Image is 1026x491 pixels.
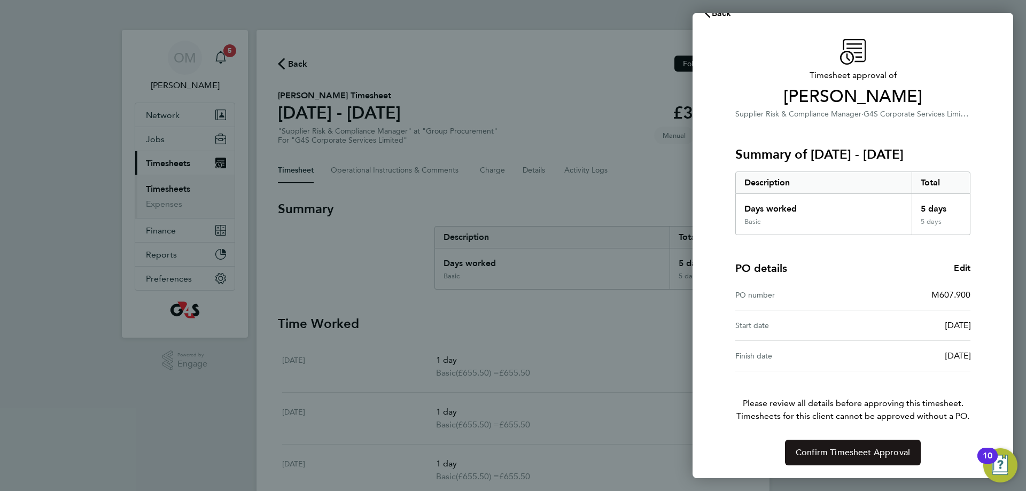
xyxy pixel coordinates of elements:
a: Edit [954,262,970,275]
div: Description [736,172,912,193]
div: 10 [983,456,992,470]
span: Timesheets for this client cannot be approved without a PO. [722,410,983,423]
button: Open Resource Center, 10 new notifications [983,448,1017,482]
span: · [861,110,864,119]
div: 5 days [912,194,970,217]
h4: PO details [735,261,787,276]
div: Start date [735,319,853,332]
span: Confirm Timesheet Approval [796,447,910,458]
button: Confirm Timesheet Approval [785,440,921,465]
span: Timesheet approval of [735,69,970,82]
div: PO number [735,289,853,301]
span: Back [712,8,732,18]
p: Please review all details before approving this timesheet. [722,371,983,423]
span: Edit [954,263,970,273]
div: [DATE] [853,349,970,362]
div: Total [912,172,970,193]
div: [DATE] [853,319,970,332]
h3: Summary of [DATE] - [DATE] [735,146,970,163]
span: [PERSON_NAME] [735,86,970,107]
div: Finish date [735,349,853,362]
span: G4S Corporate Services Limited [864,108,972,119]
div: Summary of 18 - 24 Aug 2025 [735,172,970,235]
div: 5 days [912,217,970,235]
div: Days worked [736,194,912,217]
span: Supplier Risk & Compliance Manager [735,110,861,119]
button: Back [693,3,742,24]
div: Basic [744,217,760,226]
span: M607.900 [931,290,970,300]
